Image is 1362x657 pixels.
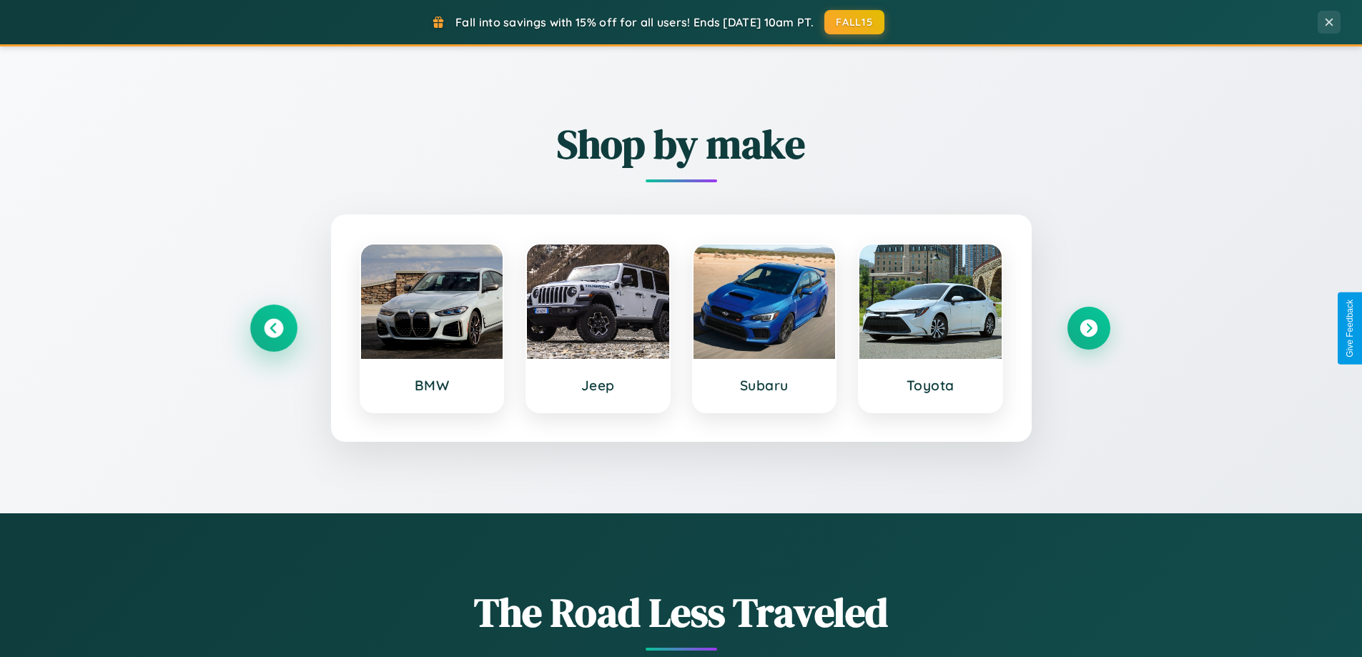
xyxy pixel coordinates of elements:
h3: Subaru [708,377,821,394]
h3: Jeep [541,377,655,394]
div: Give Feedback [1345,300,1355,357]
button: FALL15 [824,10,884,34]
h1: The Road Less Traveled [252,585,1110,640]
span: Fall into savings with 15% off for all users! Ends [DATE] 10am PT. [455,15,814,29]
h3: BMW [375,377,489,394]
h3: Toyota [874,377,987,394]
h2: Shop by make [252,117,1110,172]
